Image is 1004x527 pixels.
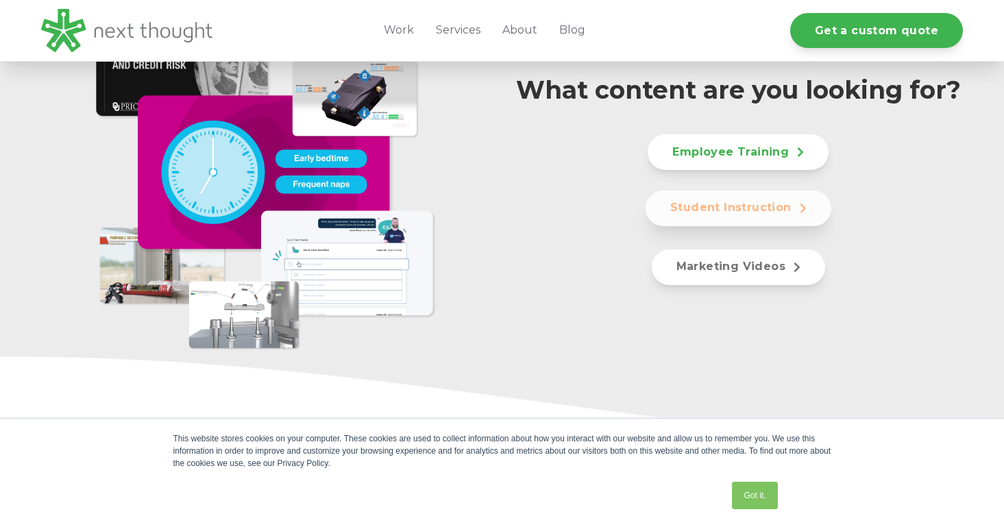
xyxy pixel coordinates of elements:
[652,249,825,285] a: Marketing Videos
[95,10,437,351] img: 6 images_opt2
[646,191,831,226] a: Student Instruction
[514,76,963,104] h2: What content are you looking for?
[648,134,829,170] a: Employee Training
[732,482,777,509] a: Got it.
[173,432,831,469] div: This website stores cookies on your computer. These cookies are used to collect information about...
[790,13,963,48] a: Get a custom quote
[41,9,212,52] img: LG - NextThought Logo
